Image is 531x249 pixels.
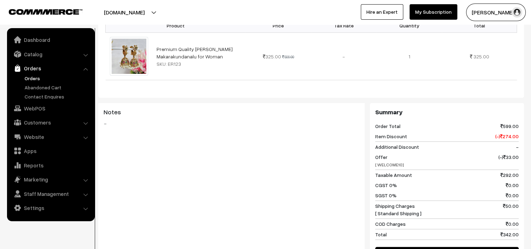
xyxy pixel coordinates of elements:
button: [DOMAIN_NAME] [79,4,169,21]
span: 325.00 [263,53,281,59]
a: Orders [23,75,92,82]
a: My Subscription [410,4,457,20]
a: Reports [9,159,92,172]
a: Hire an Expert [361,4,403,20]
td: - [311,33,376,80]
span: Total [375,231,387,238]
span: Shipping Charges [ Standard Shipping ] [375,202,422,217]
a: Premium Quality [PERSON_NAME] Makarakundanalu for Woman [157,46,233,59]
h3: Summary [375,108,519,116]
a: Settings [9,202,92,214]
span: - [516,143,519,151]
span: 50.00 [503,202,519,217]
span: 325.00 [473,53,489,59]
a: COMMMERCE [9,7,70,15]
a: Customers [9,116,92,129]
a: Contact Enquires [23,93,92,100]
span: 0.00 [506,220,519,228]
span: 0.00 [506,192,519,199]
img: user [512,7,522,18]
a: Apps [9,145,92,157]
a: Orders [9,62,92,75]
span: 342.00 [500,231,519,238]
span: (-) 33.00 [498,153,519,168]
strike: 599.00 [282,55,294,59]
span: Item Discount [375,133,407,140]
span: 599.00 [500,122,519,130]
th: Tax Rate [311,18,376,33]
span: CGST 0% [375,181,397,189]
span: [ WELCOME10] [375,162,404,167]
th: Price [246,18,311,33]
span: 0.00 [506,181,519,189]
a: Abandoned Cart [23,84,92,91]
a: Website [9,130,92,143]
span: 1 [409,53,410,59]
img: COMMMERCE [9,9,82,14]
span: SGST 0% [375,192,397,199]
a: Catalog [9,48,92,60]
th: Total [442,18,517,33]
span: Taxable Amount [375,171,412,179]
th: Product [106,18,246,33]
a: WebPOS [9,102,92,115]
a: Dashboard [9,33,92,46]
th: Quantity [377,18,442,33]
span: (-) 274.00 [495,133,519,140]
a: Marketing [9,173,92,186]
span: Offer [375,153,404,168]
div: SKU: ER123 [157,60,241,68]
blockquote: - [104,119,359,128]
button: [PERSON_NAME]… [466,4,526,21]
span: COD Charges [375,220,406,228]
span: 292.00 [500,171,519,179]
h3: Notes [104,108,359,116]
a: Staff Management [9,187,92,200]
span: Order Total [375,122,400,130]
img: WhatsApp Image 2024-11-09 at 22.23.37.jpeg [110,37,148,75]
span: Additional Discount [375,143,419,151]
